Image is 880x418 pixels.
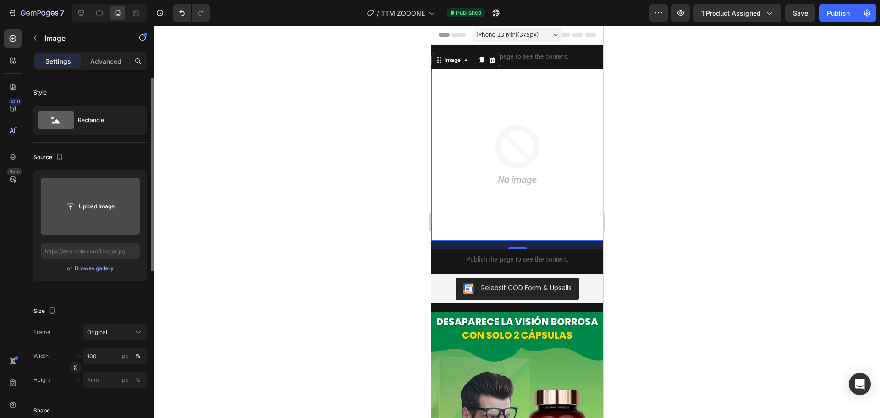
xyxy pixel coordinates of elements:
span: or [67,263,72,274]
button: Upload Image [58,198,122,215]
button: 7 [4,4,68,22]
p: 7 [60,7,64,18]
p: Settings [45,56,71,66]
div: px [122,376,128,384]
input: px% [83,348,147,364]
iframe: Design area [431,26,603,418]
input: https://example.com/image.jpg [41,243,140,259]
span: Published [456,9,481,17]
button: px [132,351,143,362]
div: 450 [9,98,22,105]
button: Browse gallery [74,264,114,273]
div: Style [33,89,47,97]
div: Rectangle [78,110,134,131]
span: 1 product assigned [701,8,761,18]
button: Save [785,4,815,22]
p: Image [44,33,122,44]
div: Beta [7,168,22,175]
span: / [377,8,379,18]
button: % [120,351,131,362]
label: Width [33,352,49,360]
input: px% [83,372,147,388]
p: Advanced [90,56,121,66]
button: 1 product assigned [693,4,781,22]
button: Publish [819,4,858,22]
span: Save [793,9,808,17]
div: Source [33,151,65,164]
button: px [132,374,143,385]
div: Shape [33,407,50,415]
button: % [120,374,131,385]
div: % [135,352,141,360]
div: Open Intercom Messenger [849,373,871,395]
div: px [122,352,128,360]
span: Original [87,328,107,336]
div: Undo/Redo [173,4,210,22]
label: Height [33,376,50,384]
div: Publish [827,8,850,18]
div: Size [33,305,58,318]
label: Frame [33,328,50,336]
button: Original [83,324,147,340]
span: TTM ZOOONE [381,8,425,18]
div: % [135,376,141,384]
div: Browse gallery [75,264,114,273]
